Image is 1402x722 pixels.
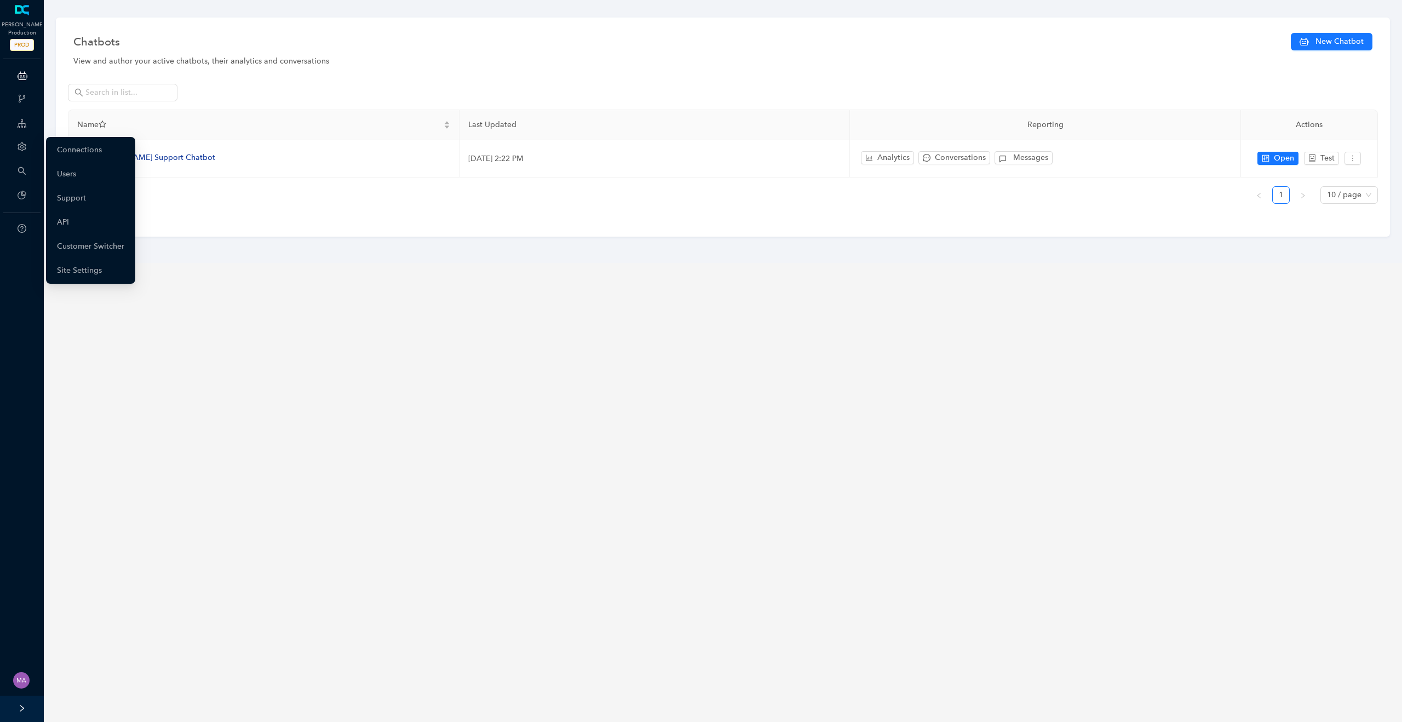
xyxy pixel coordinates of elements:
span: branches [18,94,26,103]
span: more [1349,154,1357,162]
a: API [57,211,69,233]
button: bar-chartAnalytics [861,151,914,164]
span: star [99,121,106,128]
a: Support [57,187,86,209]
span: question-circle [18,224,26,233]
span: search [18,167,26,175]
div: Page Size [1320,186,1378,204]
span: Name [77,119,441,131]
button: messageConversations [918,151,990,164]
button: left [1250,186,1268,204]
li: 1 [1272,186,1290,204]
th: Actions [1241,110,1378,140]
span: pie-chart [18,191,26,199]
button: right [1294,186,1312,204]
span: bar-chart [865,154,873,162]
span: Messages [1013,152,1048,164]
span: 10 / page [1327,187,1371,203]
th: Reporting [850,110,1241,140]
input: Search in list... [85,87,162,99]
span: left [1256,192,1262,199]
button: more [1344,152,1361,165]
span: Test [1320,152,1335,164]
a: Connections [57,139,102,161]
span: Conversations [935,152,986,164]
span: message [923,154,930,162]
a: Customer Switcher [57,236,124,257]
th: Last Updated [459,110,851,140]
button: Messages [995,151,1053,164]
span: robot [1308,154,1316,162]
img: 261dd2395eed1481b052019273ba48bf [13,672,30,689]
span: control [1262,154,1269,162]
td: [DATE] 2:22 PM [459,140,851,177]
div: View and author your active chatbots, their analytics and conversations [73,55,1372,67]
a: Users [57,163,76,185]
span: [PERSON_NAME] Support Chatbot [90,153,215,162]
button: controlOpen [1257,152,1298,165]
a: Site Settings [57,260,102,282]
span: New Chatbot [1315,36,1364,48]
span: PROD [10,39,34,51]
span: Chatbots [73,33,120,50]
button: robotTest [1304,152,1339,165]
span: Open [1274,152,1294,164]
li: Next Page [1294,186,1312,204]
span: setting [18,142,26,151]
span: Analytics [877,152,910,164]
a: 1 [1273,187,1289,203]
span: right [1300,192,1306,199]
li: Previous Page [1250,186,1268,204]
button: New Chatbot [1291,33,1372,50]
span: search [74,88,83,97]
